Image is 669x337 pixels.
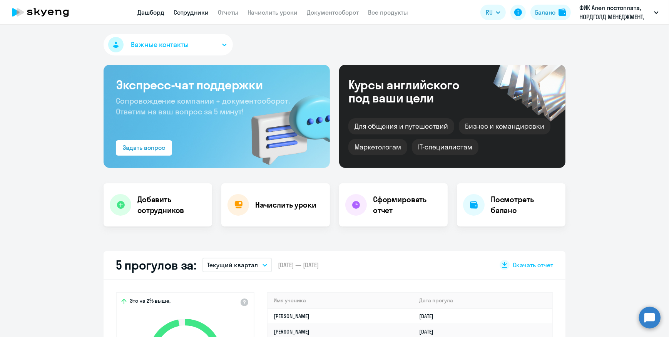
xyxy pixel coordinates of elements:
a: Начислить уроки [248,8,298,16]
a: Отчеты [218,8,238,16]
a: Документооборот [307,8,359,16]
button: Текущий квартал [202,258,272,272]
span: Это на 2% выше, [130,297,171,307]
h4: Сформировать отчет [373,194,442,216]
div: Задать вопрос [123,143,165,152]
a: [PERSON_NAME] [274,313,309,320]
button: Задать вопрос [116,140,172,156]
button: Балансbalance [530,5,571,20]
span: Важные контакты [131,40,189,50]
a: [DATE] [420,313,440,320]
div: Для общения и путешествий [348,118,454,134]
h3: Экспресс-чат поддержки [116,77,318,92]
p: ФИК Алел постоплата, НОРДГОЛД МЕНЕДЖМЕНТ, ООО [579,3,651,22]
a: Все продукты [368,8,408,16]
a: Дашборд [137,8,164,16]
span: Сопровождение компании + документооборот. Ответим на ваш вопрос за 5 минут! [116,96,290,116]
p: Текущий квартал [207,260,258,270]
a: [PERSON_NAME] [274,328,309,335]
div: Маркетологам [348,139,407,155]
button: Важные контакты [104,34,233,55]
div: Курсы английского под ваши цели [348,78,480,104]
span: [DATE] — [DATE] [278,261,319,269]
h4: Добавить сотрудников [137,194,206,216]
h4: Посмотреть баланс [491,194,559,216]
th: Дата прогула [413,293,552,308]
img: bg-img [240,81,330,168]
th: Имя ученика [268,293,413,308]
button: ФИК Алел постоплата, НОРДГОЛД МЕНЕДЖМЕНТ, ООО [575,3,662,22]
span: RU [486,8,493,17]
div: Бизнес и командировки [459,118,550,134]
button: RU [480,5,506,20]
h4: Начислить уроки [255,200,316,210]
img: balance [559,8,566,16]
div: IT-специалистам [412,139,478,155]
a: Сотрудники [174,8,209,16]
div: Баланс [535,8,555,17]
h2: 5 прогулов за: [116,257,196,273]
a: [DATE] [420,328,440,335]
span: Скачать отчет [513,261,553,269]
